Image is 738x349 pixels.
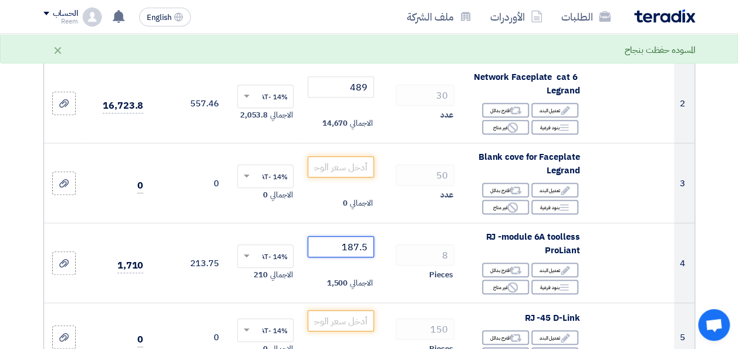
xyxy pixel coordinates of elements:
span: 16,723.8 [103,99,143,113]
td: 3 [674,143,694,223]
span: 210 [254,269,268,281]
td: 4 [674,223,694,303]
div: الحساب [53,9,78,19]
div: بنود فرعية [531,280,578,294]
span: الاجمالي [270,269,292,281]
ng-select: VAT [237,165,294,188]
span: 0 [137,179,143,193]
span: Pieces [429,269,453,281]
span: Network Faceplate cat 6 Legrand [474,71,580,97]
td: 0 [153,143,228,223]
span: عدد [440,109,453,121]
span: 2,053.8 [240,109,268,121]
a: الأوردرات [481,3,552,31]
span: 0 [137,333,143,347]
a: Open chat [698,309,730,341]
span: عدد [440,189,453,201]
span: 0 [343,197,348,209]
a: ملف الشركة [397,3,481,31]
span: 1,710 [117,259,144,273]
td: 213.75 [153,223,228,303]
div: اقترح بدائل [482,330,529,345]
ng-select: VAT [237,85,294,108]
div: اقترح بدائل [482,183,529,197]
span: 0 [263,189,268,201]
td: 2 [674,63,694,143]
span: الاجمالي [350,277,372,289]
div: Reem [43,18,78,25]
ng-select: VAT [237,318,294,342]
span: RJ -45 D-Link [524,311,579,324]
span: الاجمالي [270,109,292,121]
input: RFQ_STEP1.ITEMS.2.AMOUNT_TITLE [396,318,454,340]
div: غير متاح [482,200,529,214]
span: English [147,14,171,22]
span: RJ -module 6A toolless ProLiant [486,230,579,257]
ng-select: VAT [237,244,294,268]
div: اقترح بدائل [482,263,529,277]
span: الاجمالي [270,189,292,201]
span: 14,670 [322,118,348,129]
input: أدخل سعر الوحدة [308,236,373,257]
div: اقترح بدائل [482,103,529,118]
div: المسوده حفظت بنجاح [625,43,695,57]
input: أدخل سعر الوحدة [308,310,373,331]
div: × [53,43,63,57]
button: English [139,8,191,26]
div: بنود فرعية [531,200,578,214]
input: RFQ_STEP1.ITEMS.2.AMOUNT_TITLE [396,165,454,186]
div: تعديل البند [531,183,578,197]
div: تعديل البند [531,330,578,345]
a: الطلبات [552,3,620,31]
input: أدخل سعر الوحدة [308,76,373,98]
span: Blank cove for Faceplate Legrand [478,150,580,177]
span: الاجمالي [350,118,372,129]
div: بنود فرعية [531,120,578,135]
img: profile_test.png [83,8,102,26]
div: تعديل البند [531,263,578,277]
div: غير متاح [482,120,529,135]
span: الاجمالي [350,197,372,209]
span: 1,500 [327,277,348,289]
input: RFQ_STEP1.ITEMS.2.AMOUNT_TITLE [396,85,454,106]
div: غير متاح [482,280,529,294]
td: 557.46 [153,63,228,143]
input: أدخل سعر الوحدة [308,156,373,177]
div: تعديل البند [531,103,578,118]
img: Teradix logo [634,9,695,23]
input: RFQ_STEP1.ITEMS.2.AMOUNT_TITLE [396,244,454,266]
